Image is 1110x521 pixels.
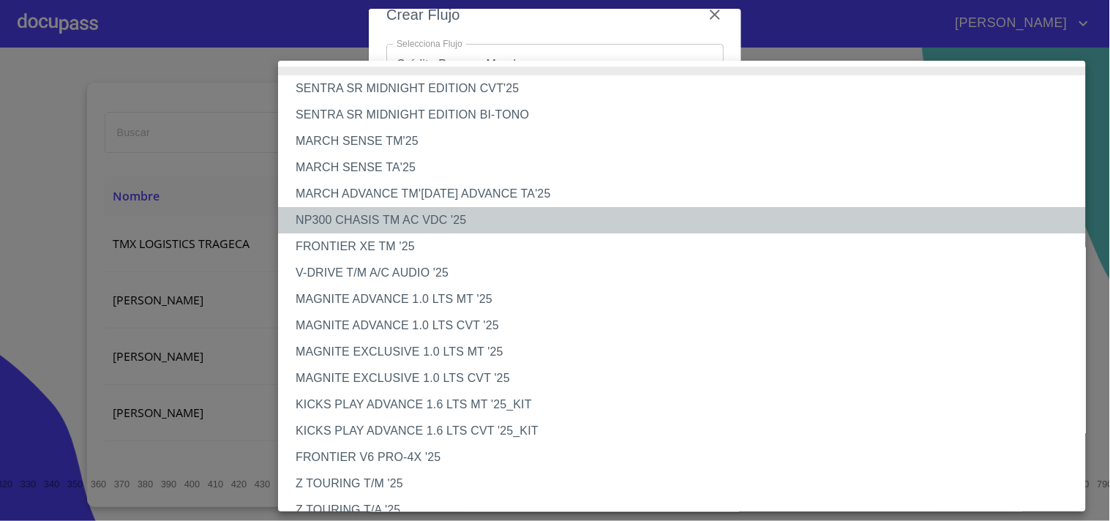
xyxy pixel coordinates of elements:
[278,391,1098,418] li: KICKS PLAY ADVANCE 1.6 LTS MT '25_KIT
[278,471,1098,497] li: Z TOURING T/M '25
[278,181,1098,207] li: MARCH ADVANCE TM'[DATE] ADVANCE TA'25
[278,260,1098,286] li: V-DRIVE T/M A/C AUDIO '25
[278,365,1098,391] li: MAGNITE EXCLUSIVE 1.0 LTS CVT '25
[278,339,1098,365] li: MAGNITE EXCLUSIVE 1.0 LTS MT '25
[278,312,1098,339] li: MAGNITE ADVANCE 1.0 LTS CVT '25
[278,102,1098,128] li: SENTRA SR MIDNIGHT EDITION BI-TONO
[278,154,1098,181] li: MARCH SENSE TA'25
[278,75,1098,102] li: SENTRA SR MIDNIGHT EDITION CVT'25
[278,418,1098,444] li: KICKS PLAY ADVANCE 1.6 LTS CVT '25_KIT
[278,444,1098,471] li: FRONTIER V6 PRO-4X '25
[278,286,1098,312] li: MAGNITE ADVANCE 1.0 LTS MT '25
[278,207,1098,233] li: NP300 CHASIS TM AC VDC '25
[278,233,1098,260] li: FRONTIER XE TM '25
[278,128,1098,154] li: MARCH SENSE TM'25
